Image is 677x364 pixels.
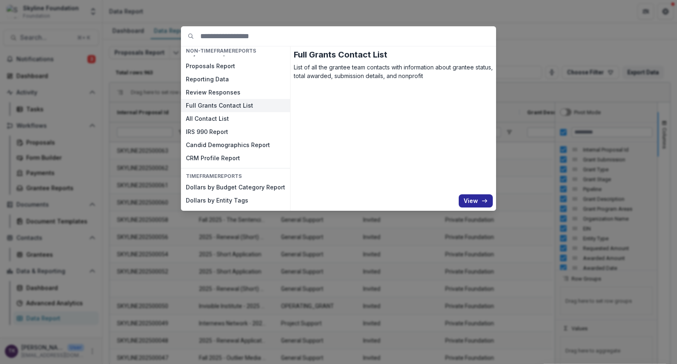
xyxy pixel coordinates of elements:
button: Full Grants Contact List [181,99,290,112]
h2: Full Grants Contact List [294,50,493,60]
button: Dollars by Entity Tags [181,194,290,207]
button: Review Responses [181,86,290,99]
button: CRM Profile Report [181,152,290,165]
h4: TIMEFRAME Reports [181,172,290,181]
button: Proposals Report [181,60,290,73]
button: All Contact List [181,112,290,125]
button: Reporting Data [181,73,290,86]
p: List of all the grantee team contacts with information about grantee status, total awarded, submi... [294,63,493,80]
button: IRS 990 Report [181,125,290,138]
button: View [459,194,493,207]
button: Candid Demographics Report [181,138,290,152]
h4: NON-TIMEFRAME Reports [181,46,290,55]
button: Dollars by Budget Category Report [181,181,290,194]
